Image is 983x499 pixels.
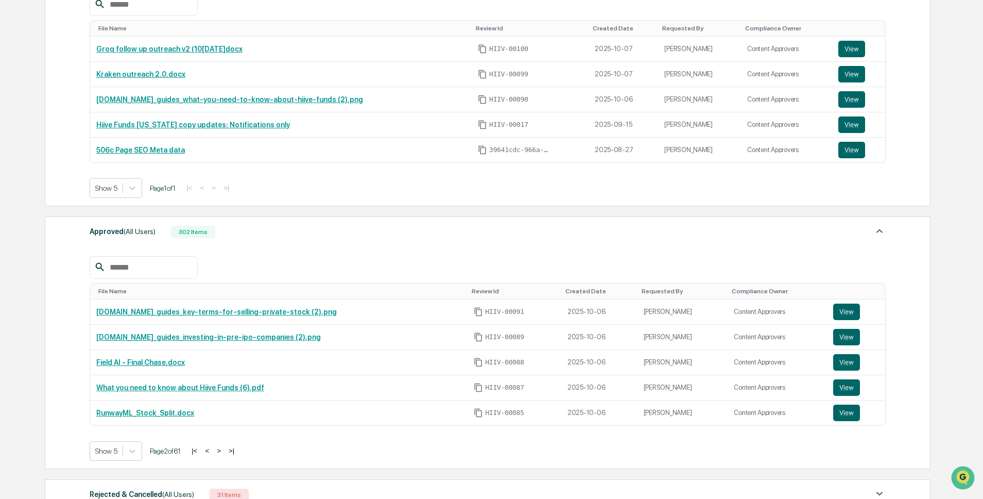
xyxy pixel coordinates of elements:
[565,288,633,295] div: Toggle SortBy
[561,300,637,325] td: 2025-10-06
[589,87,658,112] td: 2025-10-06
[489,70,528,78] span: HIIV-00099
[589,62,658,87] td: 2025-10-07
[10,151,19,159] div: 🔎
[188,446,200,455] button: |<
[75,131,83,139] div: 🗄️
[838,66,879,82] a: View
[10,131,19,139] div: 🖐️
[838,117,865,133] button: View
[741,37,832,62] td: Content Approvers
[96,333,321,341] a: [DOMAIN_NAME]_guides_investing-in-pre-ipo-companies (2).png
[561,375,637,401] td: 2025-10-06
[96,308,337,316] a: [DOMAIN_NAME]_guides_key-terms-for-selling-private-stock (2).png
[728,375,827,401] td: Content Approvers
[662,25,737,32] div: Toggle SortBy
[474,408,483,418] span: Copy Id
[6,126,71,144] a: 🖐️Preclearance
[833,354,879,371] a: View
[98,25,468,32] div: Toggle SortBy
[838,41,865,57] button: View
[96,146,185,154] a: 506c Page SEO Meta data
[175,82,187,94] button: Start new chat
[98,288,463,295] div: Toggle SortBy
[35,89,130,97] div: We're available if you need us!
[745,25,827,32] div: Toggle SortBy
[589,37,658,62] td: 2025-10-07
[478,95,487,104] span: Copy Id
[96,70,185,78] a: Kraken outreach 2.0.docx
[197,184,207,192] button: <
[593,25,654,32] div: Toggle SortBy
[637,375,728,401] td: [PERSON_NAME]
[85,130,128,140] span: Attestations
[741,62,832,87] td: Content Approvers
[478,120,487,129] span: Copy Id
[474,332,483,342] span: Copy Id
[226,446,237,455] button: >|
[478,70,487,79] span: Copy Id
[90,225,156,238] div: Approved
[873,225,886,237] img: caret
[6,145,69,164] a: 🔎Data Lookup
[658,138,741,162] td: [PERSON_NAME]
[96,384,264,392] a: What you need to know about Hiive Funds (6).pdf
[214,446,224,455] button: >
[637,300,728,325] td: [PERSON_NAME]
[96,121,290,129] a: Hiive Funds [US_STATE] copy updates: Notifications only
[833,329,879,345] a: View
[21,149,65,160] span: Data Lookup
[71,126,132,144] a: 🗄️Attestations
[474,358,483,367] span: Copy Id
[171,226,215,238] div: 302 Items
[732,288,823,295] div: Toggle SortBy
[833,405,860,421] button: View
[485,384,524,392] span: HIIV-00087
[474,383,483,392] span: Copy Id
[150,184,176,192] span: Page 1 of 1
[10,22,187,38] p: How can we help?
[741,112,832,138] td: Content Approvers
[637,350,728,375] td: [PERSON_NAME]
[642,288,724,295] div: Toggle SortBy
[485,333,524,341] span: HIIV-00089
[833,379,860,396] button: View
[838,41,879,57] a: View
[838,142,865,158] button: View
[728,325,827,350] td: Content Approvers
[485,409,524,417] span: HIIV-00085
[209,184,219,192] button: >
[35,79,169,89] div: Start new chat
[162,490,194,498] span: (All Users)
[472,288,557,295] div: Toggle SortBy
[73,174,125,182] a: Powered byPylon
[658,37,741,62] td: [PERSON_NAME]
[220,184,232,192] button: >|
[489,121,528,129] span: HIIV-00017
[835,288,882,295] div: Toggle SortBy
[96,45,243,53] a: Groq follow up outreach v2 (10[DATE]docx
[476,25,584,32] div: Toggle SortBy
[728,350,827,375] td: Content Approvers
[96,95,363,104] a: [DOMAIN_NAME]_guides_what-you-need-to-know-about-hiive-funds (2).png
[10,79,29,97] img: 1746055101610-c473b297-6a78-478c-a979-82029cc54cd1
[637,325,728,350] td: [PERSON_NAME]
[833,304,860,320] button: View
[489,95,528,104] span: HIIV-00090
[96,409,194,417] a: RunwayML_Stock_Split.docx
[833,329,860,345] button: View
[478,44,487,54] span: Copy Id
[658,87,741,112] td: [PERSON_NAME]
[561,325,637,350] td: 2025-10-06
[474,307,483,317] span: Copy Id
[489,146,551,154] span: 39641cdc-966a-4e65-879f-2a6a777944d8
[478,145,487,155] span: Copy Id
[838,91,865,108] button: View
[637,401,728,425] td: [PERSON_NAME]
[489,45,528,53] span: HIIV-00100
[124,227,156,236] span: (All Users)
[741,138,832,162] td: Content Approvers
[950,465,978,493] iframe: Open customer support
